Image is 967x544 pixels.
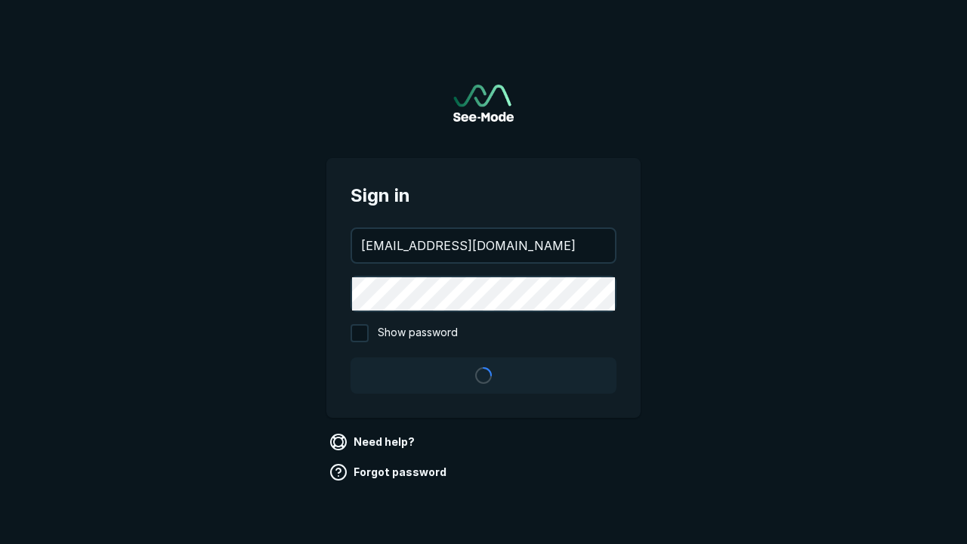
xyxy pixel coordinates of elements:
a: Need help? [326,430,421,454]
span: Sign in [351,182,616,209]
a: Forgot password [326,460,453,484]
img: See-Mode Logo [453,85,514,122]
input: your@email.com [352,229,615,262]
a: Go to sign in [453,85,514,122]
span: Show password [378,324,458,342]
